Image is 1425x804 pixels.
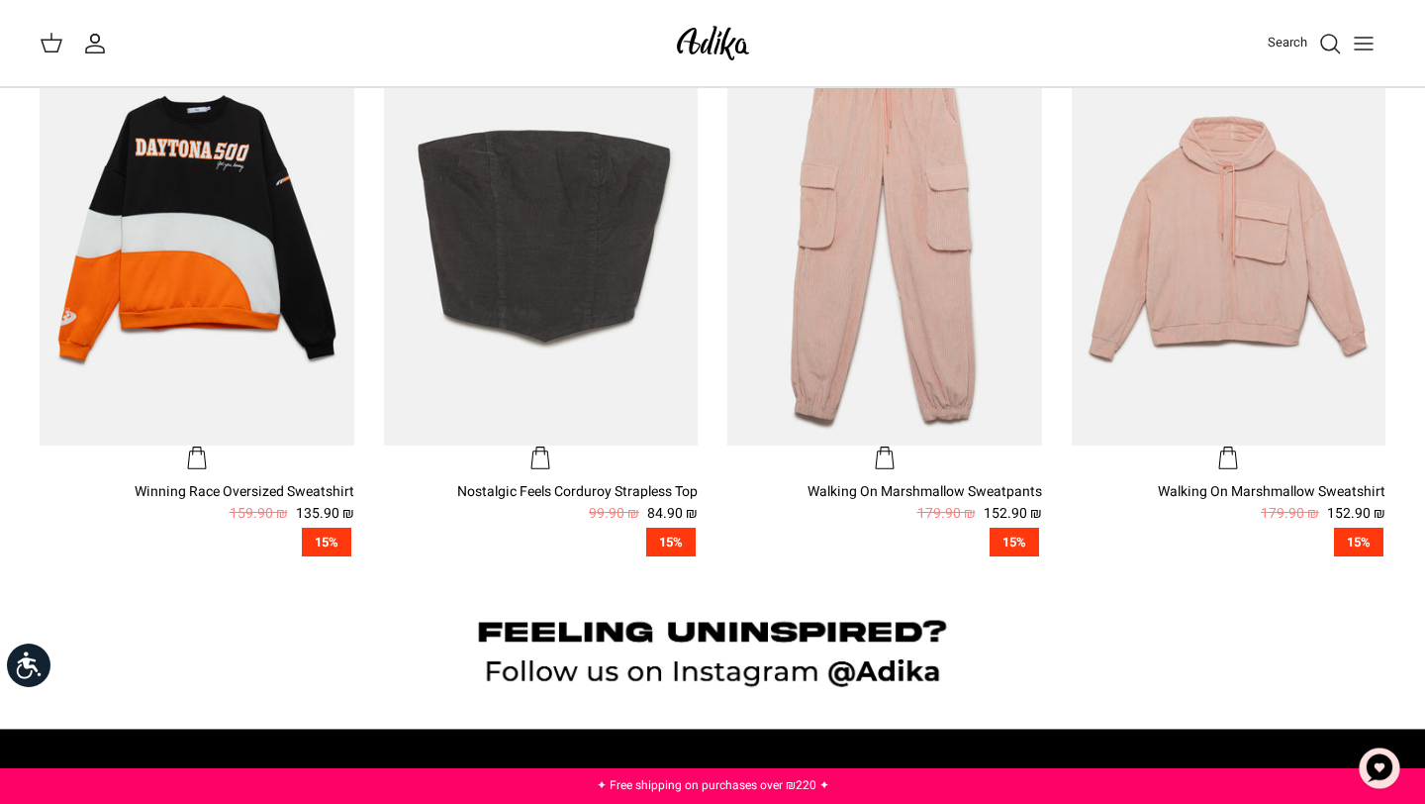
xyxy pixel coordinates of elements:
[384,528,699,556] a: 15%
[296,503,354,524] font: 135.90 ₪
[1350,739,1409,798] button: Chat
[659,533,683,552] font: 15%
[40,528,354,556] a: 15%
[917,503,976,524] font: 179.90 ₪
[727,528,1042,556] a: 15%
[40,481,354,526] a: Winning Race Oversized Sweatshirt 135.90 ₪ 159.90 ₪
[807,481,1042,502] font: Walking On Marshmallow Sweatpants
[1002,533,1026,552] font: 15%
[40,27,354,471] a: Winning Race Oversized Sweatshirt
[1327,503,1385,524] font: 152.90 ₪
[671,20,755,66] img: Adika IL
[647,503,698,524] font: 84.90 ₪
[1342,22,1385,65] button: Toggle menu
[1072,528,1386,556] a: 15%
[1158,481,1385,502] font: Walking On Marshmallow Sweatshirt
[230,503,288,524] font: 159.90 ₪
[83,32,115,55] a: My account
[597,776,829,794] a: ✦ Free shipping on purchases over ₪220 ✦
[135,481,354,502] font: Winning Race Oversized Sweatshirt
[1268,33,1307,51] font: Search
[1072,27,1386,471] a: Walking On Marshmallow Sweatshirt
[457,481,698,502] font: Nostalgic Feels Corduroy Strapless Top
[384,481,699,526] a: Nostalgic Feels Corduroy Strapless Top 84.90 ₪ 99.90 ₪
[984,503,1042,524] font: 152.90 ₪
[727,27,1042,471] a: Walking On Marshmallow Sweatpants
[1347,533,1371,552] font: 15%
[1072,481,1386,526] a: Walking On Marshmallow Sweatshirt 152.90 ₪ 179.90 ₪
[384,27,699,471] a: Nostalgic Feels Corduroy Strapless Top
[589,503,639,524] font: 99.90 ₪
[1261,503,1319,524] font: 179.90 ₪
[315,533,338,552] font: 15%
[727,481,1042,526] a: Walking On Marshmallow Sweatpants 152.90 ₪ 179.90 ₪
[1268,32,1342,55] a: Search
